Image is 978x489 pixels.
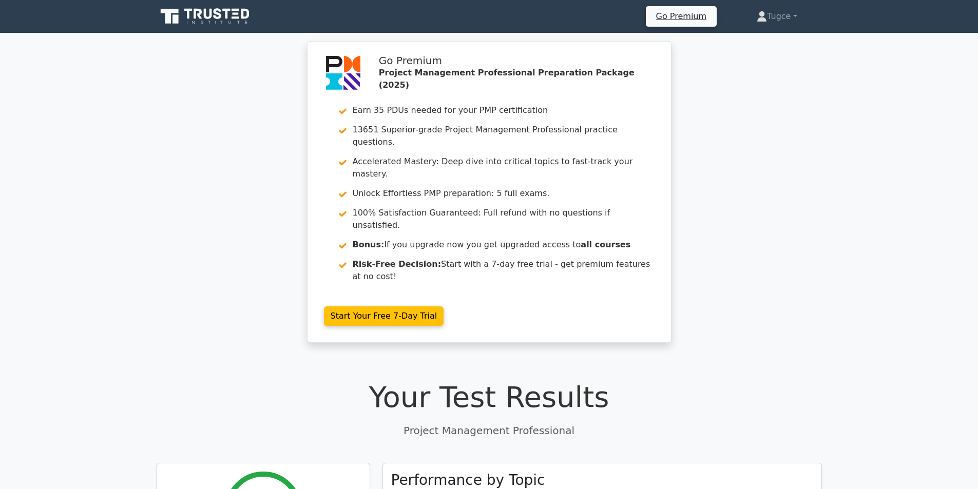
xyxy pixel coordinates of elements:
[324,306,444,326] a: Start Your Free 7-Day Trial
[157,423,822,438] p: Project Management Professional
[732,6,821,27] a: Tugce
[650,9,713,23] a: Go Premium
[391,472,545,489] h3: Performance by Topic
[157,380,822,414] h1: Your Test Results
